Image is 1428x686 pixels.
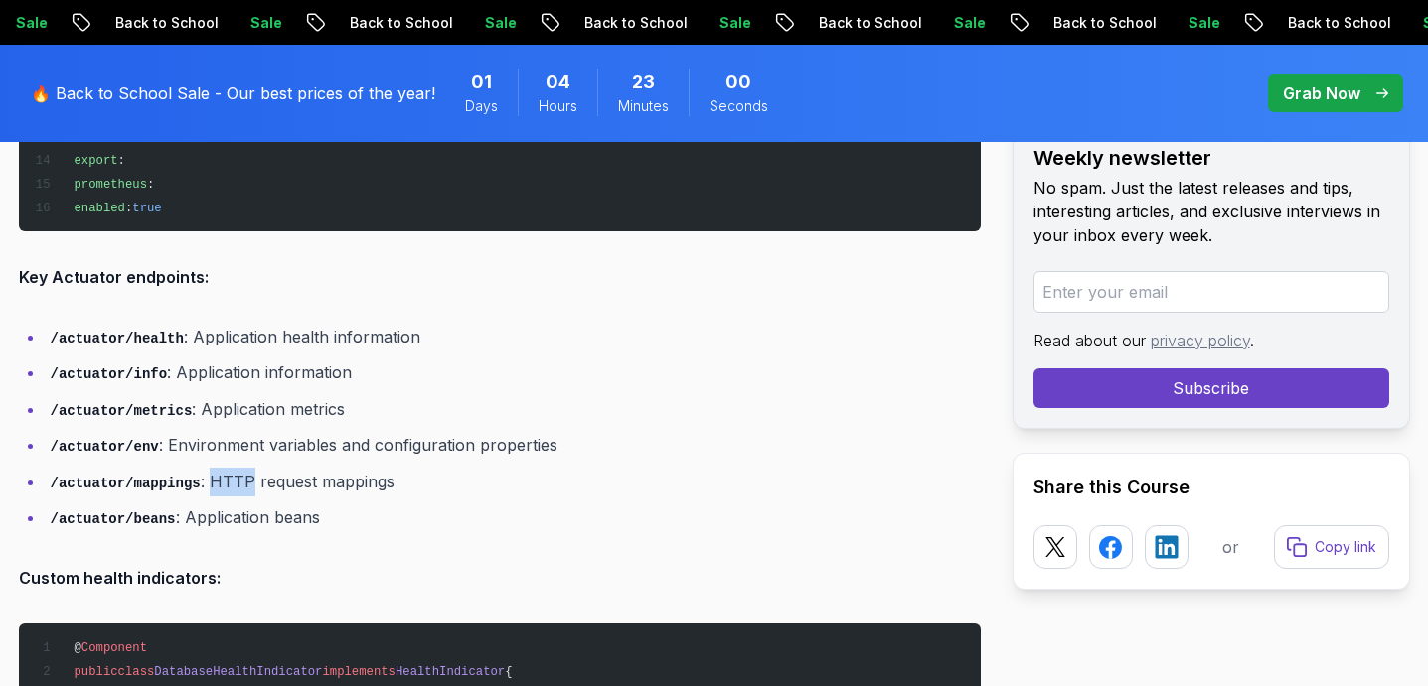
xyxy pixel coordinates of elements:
p: Back to School [552,13,687,33]
span: : [118,154,125,168]
p: Back to School [1255,13,1390,33]
p: or [1222,535,1239,559]
h2: Share this Course [1033,474,1389,501]
span: enabled [74,202,124,215]
p: Sale [218,13,281,33]
span: Days [465,96,498,116]
a: privacy policy [1151,331,1250,350]
span: metrics [74,130,124,144]
li: : Application metrics [45,395,981,424]
p: Sale [452,13,516,33]
p: Back to School [1021,13,1156,33]
h2: Weekly newsletter [1033,144,1389,172]
p: Sale [1156,13,1219,33]
span: prometheus [74,178,147,192]
p: Copy link [1315,537,1376,557]
span: : [125,202,132,215]
input: Enter your email [1033,271,1389,313]
span: 23 Minutes [632,69,655,96]
span: export [74,154,117,168]
span: HealthIndicator [396,665,505,679]
p: Read about our . [1033,329,1389,352]
span: 1 Days [471,69,492,96]
span: : [125,130,132,144]
span: { [505,665,512,679]
p: No spam. Just the latest releases and tips, interesting articles, and exclusive interviews in you... [1033,176,1389,247]
strong: Key Actuator endpoints: [19,267,209,287]
code: /actuator/info [51,366,168,382]
li: : Environment variables and configuration properties [45,431,981,460]
code: /actuator/mappings [51,476,201,491]
p: Back to School [786,13,921,33]
p: Sale [921,13,985,33]
p: Back to School [317,13,452,33]
span: public [74,665,117,679]
span: class [118,665,155,679]
p: 🔥 Back to School Sale - Our best prices of the year! [31,81,435,105]
code: /actuator/beans [51,511,176,527]
span: @ [74,641,80,655]
span: true [132,202,161,215]
span: Minutes [618,96,669,116]
strong: Custom health indicators: [19,568,221,588]
code: /actuator/env [51,439,159,455]
p: Sale [687,13,750,33]
span: 4 Hours [546,69,570,96]
li: : Application information [45,358,981,387]
button: Subscribe [1033,368,1389,408]
span: Seconds [710,96,768,116]
p: Back to School [82,13,218,33]
button: Copy link [1274,525,1389,569]
li: : Application health information [45,323,981,351]
span: Component [81,641,147,655]
span: Hours [539,96,577,116]
li: : HTTP request mappings [45,468,981,496]
li: : Application beans [45,503,981,532]
span: : [147,178,154,192]
code: /actuator/health [51,331,184,346]
span: implements [322,665,396,679]
span: DatabaseHealthIndicator [154,665,322,679]
code: /actuator/metrics [51,403,193,419]
span: 0 Seconds [725,69,751,96]
p: Grab Now [1283,81,1360,105]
